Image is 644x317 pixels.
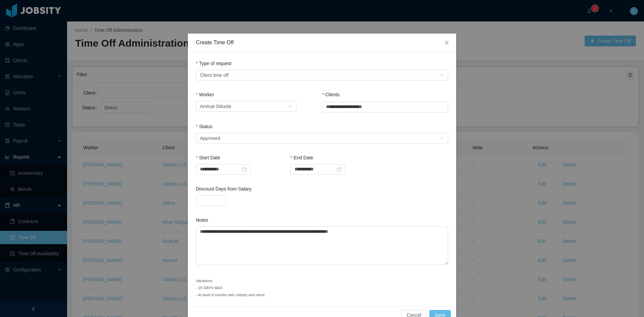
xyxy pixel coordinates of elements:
label: Worker [196,92,214,97]
small: Vacations: - 15 DAYS MAX - At least 6 months with Jobsity and client [196,279,265,297]
label: Notes [196,217,208,223]
i: icon: calendar [337,167,341,172]
div: Client time off [200,70,228,80]
label: End Date [290,155,313,160]
i: icon: calendar [242,167,247,172]
button: Close [437,34,456,52]
label: Status [196,124,212,129]
div: Create Time Off [196,39,448,46]
div: Aminat Oduola [200,101,231,111]
input: Discount Days from Salary [196,196,226,206]
i: icon: close [444,40,449,45]
div: Approved [200,133,220,143]
label: Clients [322,92,339,97]
label: Start Date [196,155,220,160]
label: Discount Days from Salary [196,186,252,192]
label: Type of request [196,61,231,66]
textarea: Notes [196,226,448,265]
